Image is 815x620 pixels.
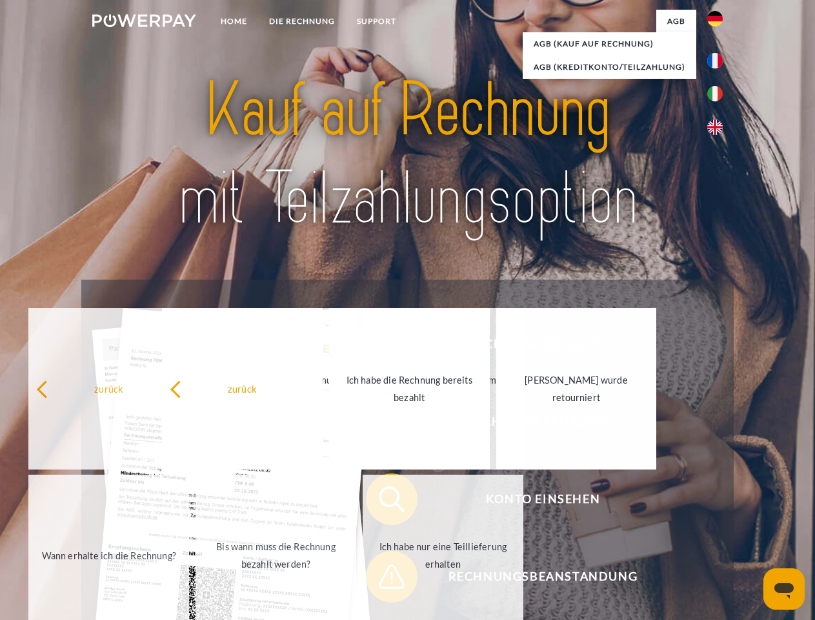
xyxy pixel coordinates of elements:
[385,473,701,525] span: Konto einsehen
[523,56,696,79] a: AGB (Kreditkonto/Teilzahlung)
[504,371,649,406] div: [PERSON_NAME] wurde retourniert
[656,10,696,33] a: agb
[210,10,258,33] a: Home
[203,538,348,573] div: Bis wann muss die Rechnung bezahlt werden?
[36,380,181,397] div: zurück
[36,546,181,564] div: Wann erhalte ich die Rechnung?
[346,10,407,33] a: SUPPORT
[337,371,482,406] div: Ich habe die Rechnung bereits bezahlt
[707,119,723,135] img: en
[370,538,516,573] div: Ich habe nur eine Teillieferung erhalten
[385,551,701,603] span: Rechnungsbeanstandung
[523,32,696,56] a: AGB (Kauf auf Rechnung)
[763,568,805,610] iframe: Schaltfläche zum Öffnen des Messaging-Fensters
[123,62,692,247] img: title-powerpay_de.svg
[170,380,315,397] div: zurück
[707,11,723,26] img: de
[707,53,723,68] img: fr
[258,10,346,33] a: DIE RECHNUNG
[92,14,196,27] img: logo-powerpay-white.svg
[707,86,723,101] img: it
